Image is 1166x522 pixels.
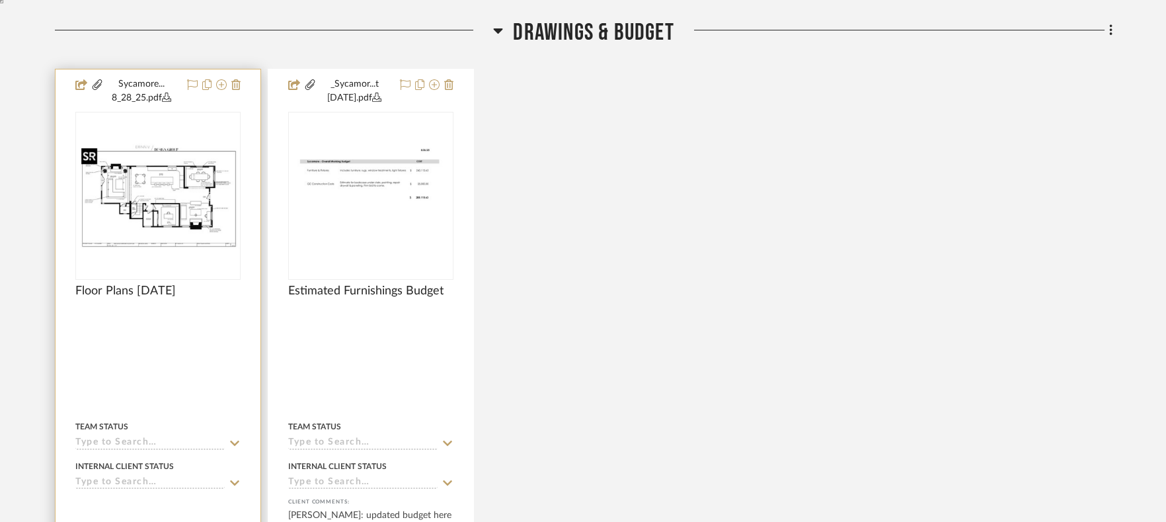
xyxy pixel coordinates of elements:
[75,460,174,472] div: Internal Client Status
[288,460,387,472] div: Internal Client Status
[76,112,240,279] div: 0
[513,19,674,47] span: Drawings & Budget
[75,437,225,450] input: Type to Search…
[104,77,179,105] button: Sycamore... 8_28_25.pdf
[75,421,128,433] div: Team Status
[77,144,239,249] img: Floor Plans 8-28-25
[317,77,392,105] button: _Sycamor...t [DATE].pdf
[288,421,341,433] div: Team Status
[288,477,438,490] input: Type to Search…
[75,477,225,490] input: Type to Search…
[288,284,444,298] span: Estimated Furnishings Budget
[75,284,176,298] span: Floor Plans [DATE]
[288,437,438,450] input: Type to Search…
[289,112,453,279] div: 0
[290,133,452,259] img: Estimated Furnishings Budget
